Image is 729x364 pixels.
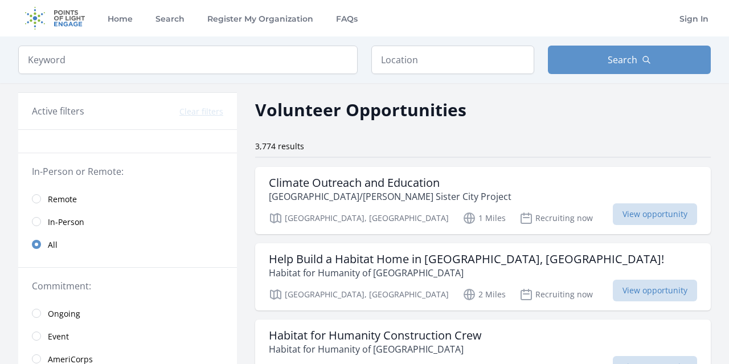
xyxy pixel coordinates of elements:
[255,167,711,234] a: Climate Outreach and Education [GEOGRAPHIC_DATA]/[PERSON_NAME] Sister City Project [GEOGRAPHIC_DA...
[519,288,593,301] p: Recruiting now
[32,104,84,118] h3: Active filters
[269,288,449,301] p: [GEOGRAPHIC_DATA], [GEOGRAPHIC_DATA]
[32,165,223,178] legend: In-Person or Remote:
[608,53,637,67] span: Search
[48,239,58,251] span: All
[18,325,237,347] a: Event
[269,190,511,203] p: [GEOGRAPHIC_DATA]/[PERSON_NAME] Sister City Project
[613,203,697,225] span: View opportunity
[269,176,511,190] h3: Climate Outreach and Education
[269,252,664,266] h3: Help Build a Habitat Home in [GEOGRAPHIC_DATA], [GEOGRAPHIC_DATA]!
[18,187,237,210] a: Remote
[269,211,449,225] p: [GEOGRAPHIC_DATA], [GEOGRAPHIC_DATA]
[613,280,697,301] span: View opportunity
[269,329,482,342] h3: Habitat for Humanity Construction Crew
[255,243,711,310] a: Help Build a Habitat Home in [GEOGRAPHIC_DATA], [GEOGRAPHIC_DATA]! Habitat for Humanity of [GEOGR...
[18,210,237,233] a: In-Person
[18,302,237,325] a: Ongoing
[255,97,466,122] h2: Volunteer Opportunities
[18,233,237,256] a: All
[18,46,358,74] input: Keyword
[548,46,711,74] button: Search
[519,211,593,225] p: Recruiting now
[462,288,506,301] p: 2 Miles
[269,266,664,280] p: Habitat for Humanity of [GEOGRAPHIC_DATA]
[48,308,80,320] span: Ongoing
[371,46,534,74] input: Location
[48,194,77,205] span: Remote
[269,342,482,356] p: Habitat for Humanity of [GEOGRAPHIC_DATA]
[255,141,304,152] span: 3,774 results
[462,211,506,225] p: 1 Miles
[48,216,84,228] span: In-Person
[32,279,223,293] legend: Commitment:
[48,331,69,342] span: Event
[179,106,223,117] button: Clear filters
